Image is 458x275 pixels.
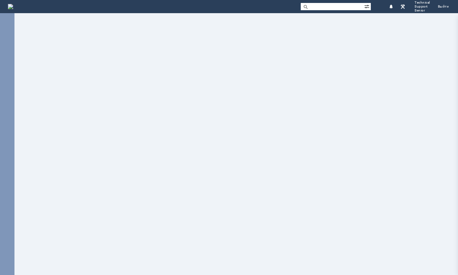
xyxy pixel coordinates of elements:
[364,3,371,9] span: Расширенный поиск
[8,4,13,9] a: Перейти на домашнюю страницу
[415,1,430,5] span: Technical
[415,5,430,9] span: Support
[8,4,13,9] img: logo
[399,3,407,11] a: Перейти в интерфейс администратора
[415,9,430,12] span: Senior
